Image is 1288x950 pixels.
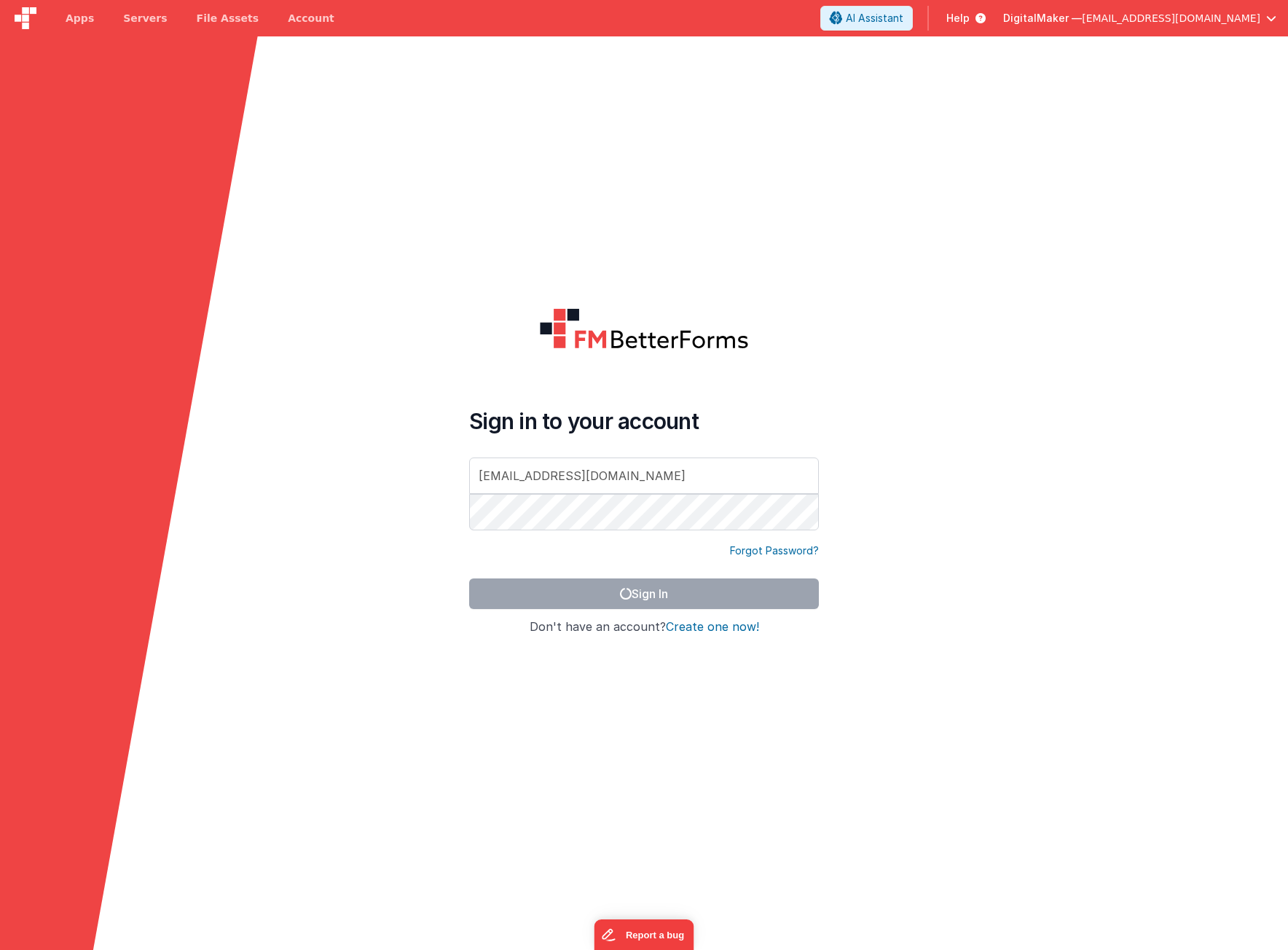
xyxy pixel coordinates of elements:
[846,11,903,25] span: AI Assistant
[1082,11,1260,25] span: [EMAIL_ADDRESS][DOMAIN_NAME]
[1003,11,1276,25] button: DigitalMaker — [EMAIL_ADDRESS][DOMAIN_NAME]
[666,621,759,634] button: Create one now!
[730,543,819,558] a: Forgot Password?
[469,408,819,434] h4: Sign in to your account
[469,621,819,634] h4: Don't have an account?
[594,919,694,950] iframe: Marker.io feedback button
[820,6,913,31] button: AI Assistant
[123,11,167,25] span: Servers
[946,11,970,25] span: Help
[1003,11,1082,25] span: DigitalMaker —
[66,11,94,25] span: Apps
[197,11,259,25] span: File Assets
[469,458,819,494] input: Email Address
[469,578,819,609] button: Sign In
